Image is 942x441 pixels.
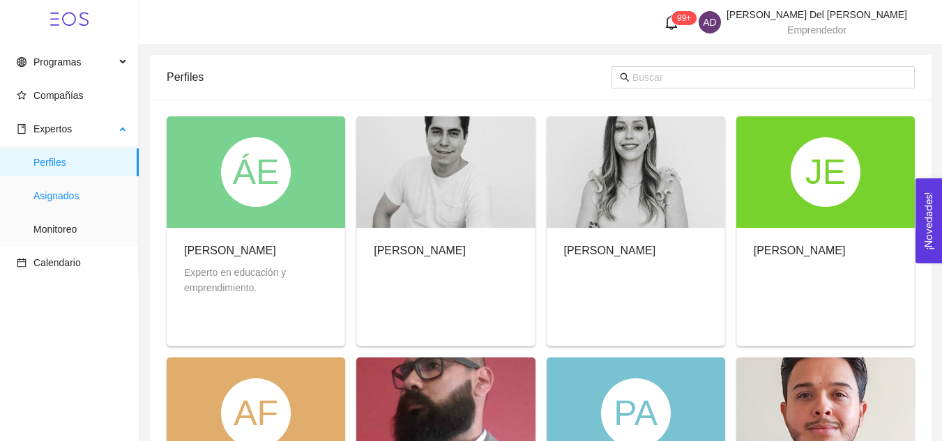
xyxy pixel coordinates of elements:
[916,178,942,263] button: Open Feedback Widget
[632,70,906,85] input: Buscar
[17,258,26,268] span: calendar
[703,11,716,33] span: AD
[727,9,907,20] span: [PERSON_NAME] Del [PERSON_NAME]
[33,148,128,176] span: Perfiles
[33,215,128,243] span: Monitoreo
[374,242,466,259] div: [PERSON_NAME]
[564,242,656,259] div: [PERSON_NAME]
[17,57,26,67] span: global
[184,265,328,295] div: Experto en educación y emprendimiento.
[221,137,291,207] div: ÁE
[754,242,846,259] div: [PERSON_NAME]
[33,123,72,134] span: Expertos
[787,24,846,36] span: Emprendedor
[33,56,81,68] span: Programas
[33,182,128,210] span: Asignados
[620,72,630,82] span: search
[17,91,26,100] span: star
[664,15,679,30] span: bell
[33,90,84,101] span: Compañías
[17,124,26,134] span: book
[33,257,81,268] span: Calendario
[184,242,328,259] div: [PERSON_NAME]
[167,57,611,97] div: Perfiles
[791,137,860,207] div: JE
[671,11,697,25] sup: 422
